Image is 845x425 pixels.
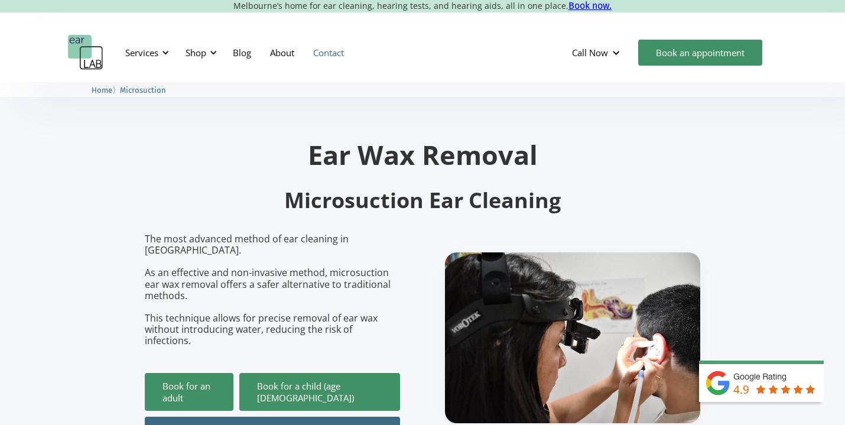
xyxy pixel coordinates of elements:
div: Call Now [563,35,632,70]
a: Microsuction [120,84,166,95]
div: Call Now [572,47,608,59]
span: Home [92,86,112,95]
a: Book an appointment [638,40,762,66]
a: Home [92,84,112,95]
p: The most advanced method of ear cleaning in [GEOGRAPHIC_DATA]. As an effective and non-invasive m... [145,233,400,347]
a: Book for an adult [145,373,233,411]
img: boy getting ear checked. [445,252,700,423]
a: About [261,35,304,70]
div: Services [118,35,173,70]
a: Blog [223,35,261,70]
div: Shop [186,47,206,59]
span: Microsuction [120,86,166,95]
div: Services [125,47,158,59]
a: home [68,35,103,70]
div: Shop [178,35,220,70]
h1: Ear Wax Removal [145,141,700,168]
a: Contact [304,35,353,70]
a: Book for a child (age [DEMOGRAPHIC_DATA]) [239,373,400,411]
h2: Microsuction Ear Cleaning [145,187,700,215]
li: 〉 [92,84,120,96]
